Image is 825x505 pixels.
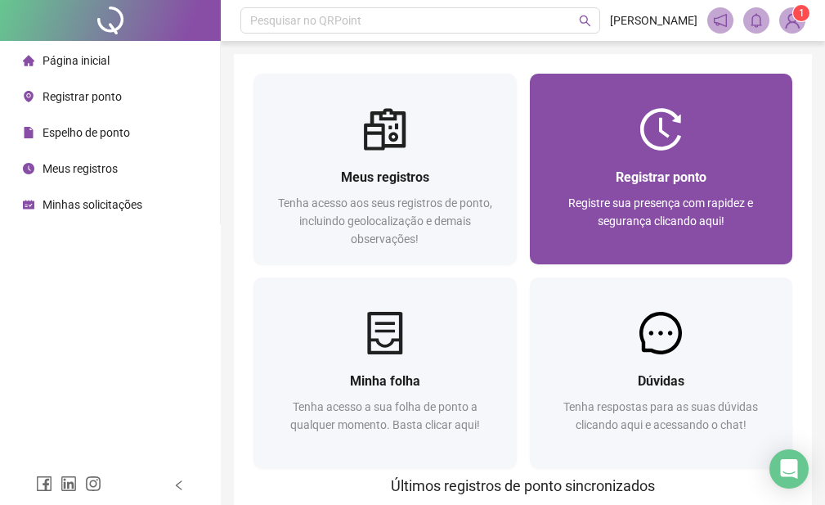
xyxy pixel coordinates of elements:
span: environment [23,91,34,102]
span: Espelho de ponto [43,126,130,139]
div: Open Intercom Messenger [769,449,809,489]
span: Tenha respostas para as suas dúvidas clicando aqui e acessando o chat! [563,400,758,431]
span: Dúvidas [638,373,684,389]
a: Meus registrosTenha acesso aos seus registros de ponto, incluindo geolocalização e demais observa... [253,74,517,264]
span: Tenha acesso aos seus registros de ponto, incluindo geolocalização e demais observações! [278,196,492,246]
span: [PERSON_NAME] [610,11,697,29]
a: DúvidasTenha respostas para as suas dúvidas clicando aqui e acessando o chat! [530,277,793,468]
span: bell [749,13,764,28]
span: Registrar ponto [616,169,706,185]
span: file [23,127,34,138]
span: Registrar ponto [43,90,122,103]
span: Últimos registros de ponto sincronizados [391,477,655,494]
span: Meus registros [341,169,429,185]
span: linkedin [61,476,77,492]
span: Meus registros [43,162,118,175]
span: search [579,15,591,27]
span: Registre sua presença com rapidez e segurança clicando aqui! [568,196,753,228]
a: Registrar pontoRegistre sua presença com rapidez e segurança clicando aqui! [530,74,793,264]
a: Minha folhaTenha acesso a sua folha de ponto a qualquer momento. Basta clicar aqui! [253,277,517,468]
span: Minhas solicitações [43,198,142,211]
span: instagram [85,476,101,492]
span: home [23,55,34,66]
span: notification [713,13,728,28]
img: 89360 [780,8,805,33]
span: facebook [36,476,52,492]
span: Minha folha [350,373,420,389]
span: Tenha acesso a sua folha de ponto a qualquer momento. Basta clicar aqui! [290,400,480,431]
span: 1 [799,7,805,19]
span: left [173,480,185,491]
span: clock-circle [23,163,34,174]
sup: Atualize o seu contato no menu Meus Dados [793,5,809,21]
span: schedule [23,199,34,210]
span: Página inicial [43,54,110,67]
